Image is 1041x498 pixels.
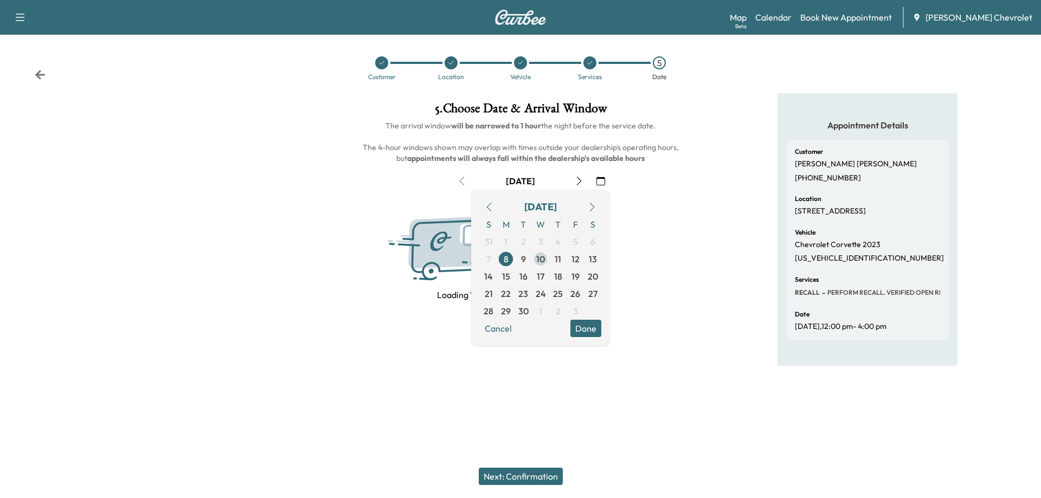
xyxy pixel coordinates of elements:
[730,11,747,24] a: MapBeta
[451,121,541,131] b: will be narrowed to 1 hour
[536,253,545,266] span: 10
[510,74,531,80] div: Vehicle
[538,235,543,248] span: 3
[795,206,866,216] p: [STREET_ADDRESS]
[549,216,567,233] span: T
[584,216,601,233] span: S
[573,305,578,318] span: 3
[484,305,493,318] span: 28
[518,305,529,318] span: 30
[486,253,491,266] span: 7
[519,270,528,283] span: 16
[501,287,511,300] span: 22
[437,288,604,301] p: Loading Van Schedules, Please be patient...
[555,253,561,266] span: 11
[532,216,549,233] span: W
[521,235,526,248] span: 2
[521,253,526,266] span: 9
[368,74,396,80] div: Customer
[795,148,823,155] h6: Customer
[494,10,547,25] img: Curbee Logo
[570,320,601,337] button: Done
[485,235,493,248] span: 31
[735,22,747,30] div: Beta
[578,74,602,80] div: Services
[536,287,546,300] span: 24
[795,322,886,332] p: [DATE] , 12:00 pm - 4:00 pm
[825,288,961,297] span: PERFORM RECALL. VERIFIED OPEN RECALL:
[795,254,944,263] p: [US_VEHICLE_IDENTIFICATION_NUMBER]
[571,270,580,283] span: 19
[820,287,825,298] span: -
[502,270,510,283] span: 15
[383,207,550,294] img: Curbee Service.svg
[653,56,666,69] div: 5
[588,270,598,283] span: 20
[795,159,917,169] p: [PERSON_NAME] [PERSON_NAME]
[504,235,507,248] span: 1
[480,320,517,337] button: Cancel
[35,69,46,80] div: Back
[795,240,881,250] p: Chevrolet Corvette 2023
[363,121,680,163] span: The arrival window the night before the service date. The 4-hour windows shown may overlap with t...
[501,305,511,318] span: 29
[518,287,528,300] span: 23
[567,216,584,233] span: F
[504,253,509,266] span: 8
[479,468,563,485] button: Next: Confirmation
[755,11,792,24] a: Calendar
[555,235,561,248] span: 4
[795,311,809,318] h6: Date
[484,270,493,283] span: 14
[573,235,578,248] span: 5
[515,216,532,233] span: T
[786,119,949,131] h5: Appointment Details
[480,216,497,233] span: S
[795,276,819,283] h6: Services
[506,175,535,187] div: [DATE]
[926,11,1032,24] span: [PERSON_NAME] Chevrolet
[497,216,515,233] span: M
[407,153,645,163] b: appointments will always fall within the dealership's available hours
[556,305,561,318] span: 2
[800,11,892,24] a: Book New Appointment
[588,287,597,300] span: 27
[485,287,493,300] span: 21
[553,287,563,300] span: 25
[570,287,580,300] span: 26
[554,270,562,283] span: 18
[795,229,815,236] h6: Vehicle
[524,199,557,215] div: [DATE]
[795,288,820,297] span: RECALL
[539,305,542,318] span: 1
[795,196,821,202] h6: Location
[590,235,595,248] span: 6
[795,173,861,183] p: [PHONE_NUMBER]
[537,270,544,283] span: 17
[652,74,666,80] div: Date
[571,253,580,266] span: 12
[589,253,597,266] span: 13
[438,74,464,80] div: Location
[356,102,685,120] h1: 5 . Choose Date & Arrival Window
